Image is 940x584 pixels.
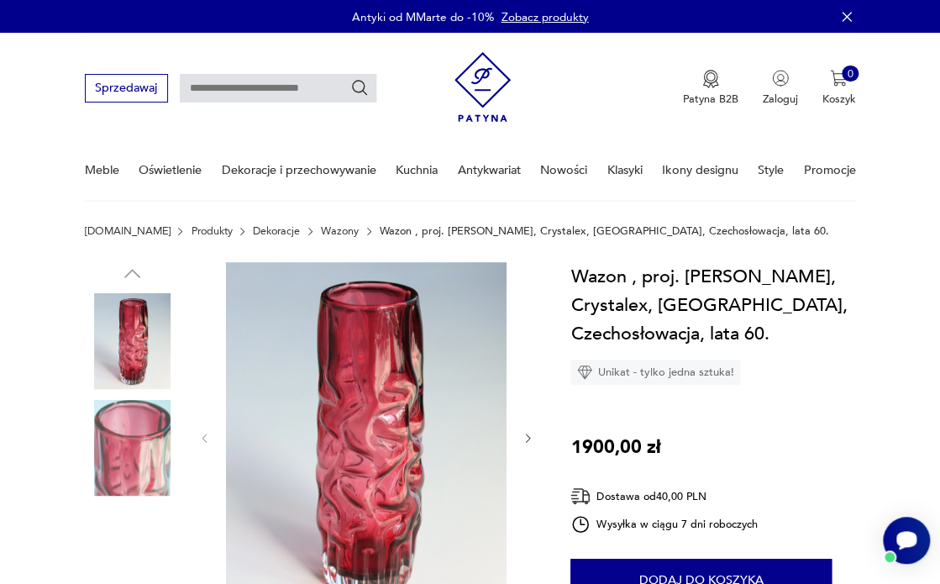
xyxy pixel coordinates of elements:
[380,225,829,237] p: Wazon , proj. [PERSON_NAME], Crystalex, [GEOGRAPHIC_DATA], Czechosłowacja, lata 60.
[822,92,855,107] p: Koszyk
[502,9,589,25] a: Zobacz produkty
[222,141,376,199] a: Dekoracje i przechowywanie
[139,141,202,199] a: Oświetlenie
[570,433,660,461] p: 1900,00 zł
[683,70,738,107] a: Ikona medaluPatyna B2B
[454,46,511,128] img: Patyna - sklep z meblami i dekoracjami vintage
[683,92,738,107] p: Patyna B2B
[570,486,757,507] div: Dostawa od 40,00 PLN
[763,70,798,107] button: Zaloguj
[803,141,855,199] a: Promocje
[607,141,643,199] a: Klasyki
[758,141,784,199] a: Style
[85,293,181,389] img: Zdjęcie produktu Wazon , proj. Pavel Hlava, Crystalex, Nový Bor, Czechosłowacja, lata 60.
[662,141,738,199] a: Ikony designu
[577,365,592,380] img: Ikona diamentu
[570,262,879,349] h1: Wazon , proj. [PERSON_NAME], Crystalex, [GEOGRAPHIC_DATA], Czechosłowacja, lata 60.
[85,400,181,496] img: Zdjęcie produktu Wazon , proj. Pavel Hlava, Crystalex, Nový Bor, Czechosłowacja, lata 60.
[683,70,738,107] button: Patyna B2B
[570,360,740,385] div: Unikat - tylko jedna sztuka!
[85,225,171,237] a: [DOMAIN_NAME]
[842,66,859,82] div: 0
[763,92,798,107] p: Zaloguj
[85,74,168,102] button: Sprzedawaj
[352,9,494,25] p: Antyki od MMarte do -10%
[85,84,168,94] a: Sprzedawaj
[253,225,300,237] a: Dekoracje
[458,141,521,199] a: Antykwariat
[191,225,232,237] a: Produkty
[396,141,438,199] a: Kuchnia
[321,225,359,237] a: Wazony
[350,79,369,97] button: Szukaj
[570,486,591,507] img: Ikona dostawy
[85,141,119,199] a: Meble
[702,70,719,88] img: Ikona medalu
[822,70,855,107] button: 0Koszyk
[540,141,587,199] a: Nowości
[883,517,930,564] iframe: Smartsupp widget button
[570,514,757,534] div: Wysyłka w ciągu 7 dni roboczych
[772,70,789,87] img: Ikonka użytkownika
[830,70,847,87] img: Ikona koszyka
